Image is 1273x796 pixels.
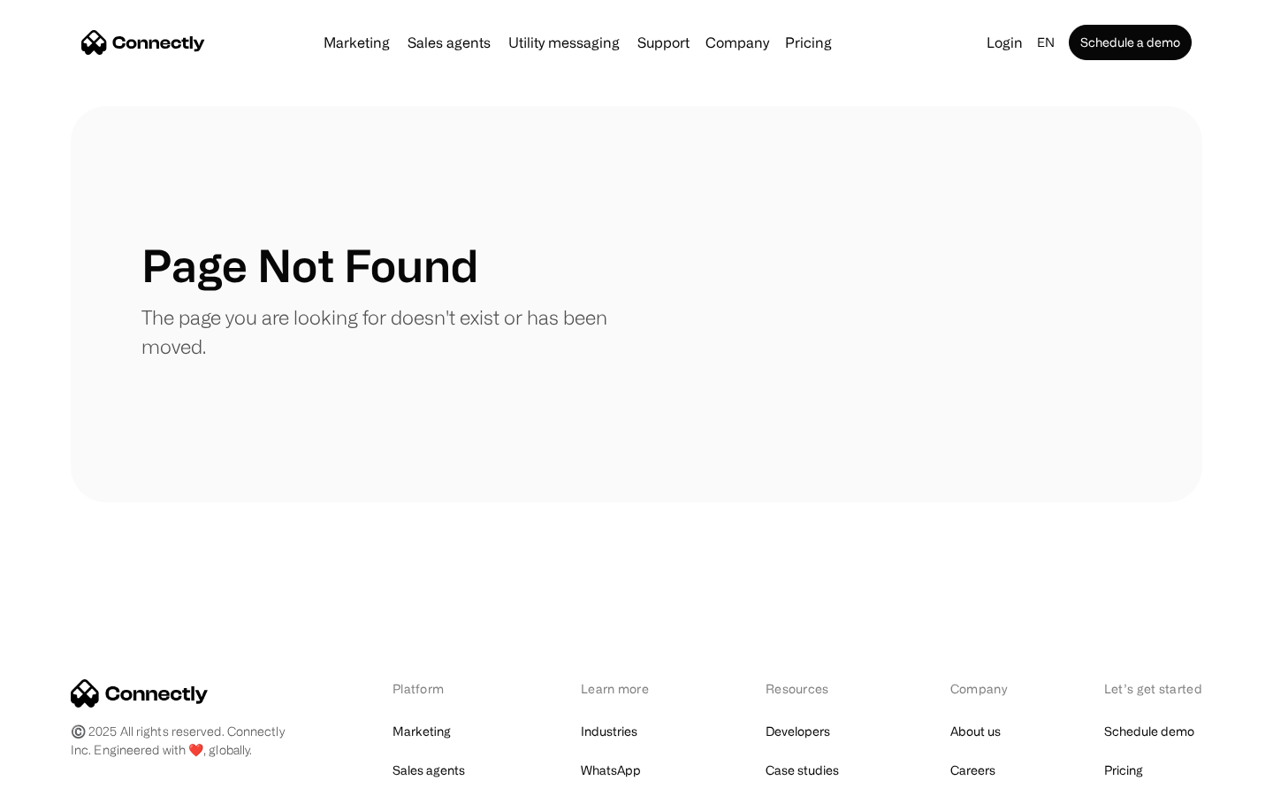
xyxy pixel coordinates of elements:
[141,302,636,361] p: The page you are looking for doesn't exist or has been moved.
[766,719,830,744] a: Developers
[81,29,205,56] a: home
[980,30,1030,55] a: Login
[950,679,1012,698] div: Company
[950,719,1001,744] a: About us
[766,679,858,698] div: Resources
[1069,25,1192,60] a: Schedule a demo
[700,30,774,55] div: Company
[141,239,478,292] h1: Page Not Found
[393,719,451,744] a: Marketing
[1030,30,1065,55] div: en
[705,30,769,55] div: Company
[393,679,489,698] div: Platform
[1037,30,1055,55] div: en
[316,35,397,50] a: Marketing
[581,758,641,783] a: WhatsApp
[35,765,106,790] ul: Language list
[766,758,839,783] a: Case studies
[581,719,637,744] a: Industries
[1104,679,1202,698] div: Let’s get started
[393,758,465,783] a: Sales agents
[1104,719,1194,744] a: Schedule demo
[581,679,674,698] div: Learn more
[18,763,106,790] aside: Language selected: English
[950,758,995,783] a: Careers
[778,35,839,50] a: Pricing
[630,35,697,50] a: Support
[400,35,498,50] a: Sales agents
[501,35,627,50] a: Utility messaging
[1104,758,1143,783] a: Pricing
